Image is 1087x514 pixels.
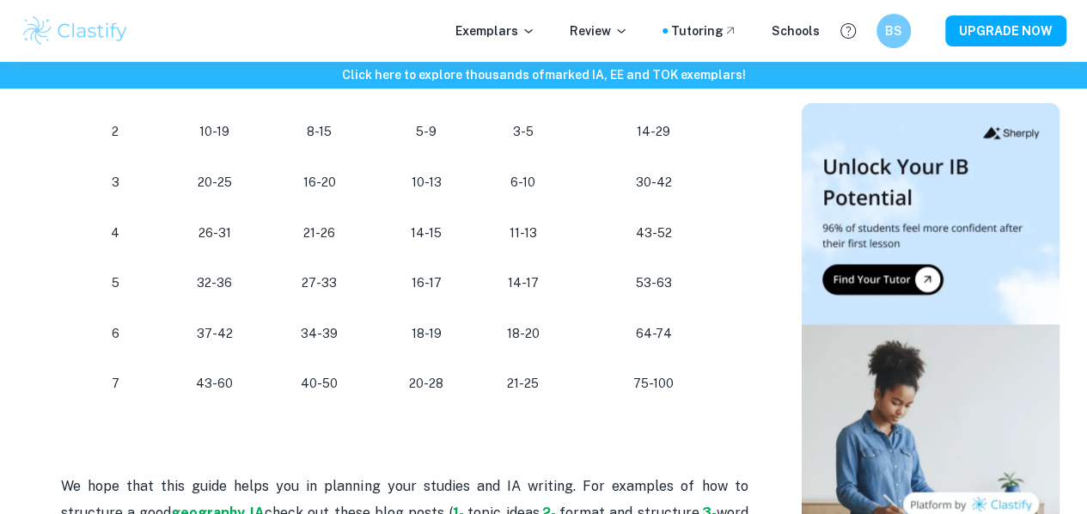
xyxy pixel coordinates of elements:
p: 43-60 [177,372,253,395]
p: 20-28 [386,372,466,395]
p: 18-20 [494,322,553,346]
p: 21-25 [494,372,553,395]
p: 34-39 [280,322,359,346]
h6: Click here to explore thousands of marked IA, EE and TOK exemplars ! [3,65,1084,84]
button: Help and Feedback [834,16,863,46]
p: 2 [82,120,150,144]
p: 26-31 [177,222,253,245]
p: 4 [82,222,150,245]
p: 6-10 [494,171,553,194]
p: 5-9 [386,120,466,144]
p: 8-15 [280,120,359,144]
p: 3-5 [494,120,553,144]
p: 10-19 [177,120,253,144]
a: Schools [772,21,820,40]
p: 20-25 [177,171,253,194]
p: 21-26 [280,222,359,245]
p: 11-13 [494,222,553,245]
img: Clastify logo [21,14,130,48]
p: Exemplars [455,21,535,40]
p: 43-52 [579,222,727,245]
p: 16-20 [280,171,359,194]
p: 7 [82,372,150,395]
h6: BS [884,21,904,40]
p: 16-17 [386,272,466,295]
p: 10-13 [386,171,466,194]
button: BS [876,14,911,48]
p: 18-19 [386,322,466,346]
p: 3 [82,171,150,194]
p: 30-42 [579,171,727,194]
p: 14-17 [494,272,553,295]
p: 40-50 [280,372,359,395]
p: 75-100 [579,372,727,395]
p: 37-42 [177,322,253,346]
p: 5 [82,272,150,295]
p: Review [570,21,628,40]
p: 53-63 [579,272,727,295]
p: 6 [82,322,150,346]
p: 27-33 [280,272,359,295]
p: 14-15 [386,222,466,245]
p: 64-74 [579,322,727,346]
p: 14-29 [579,120,727,144]
button: UPGRADE NOW [945,15,1066,46]
a: Tutoring [671,21,737,40]
p: 32-36 [177,272,253,295]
